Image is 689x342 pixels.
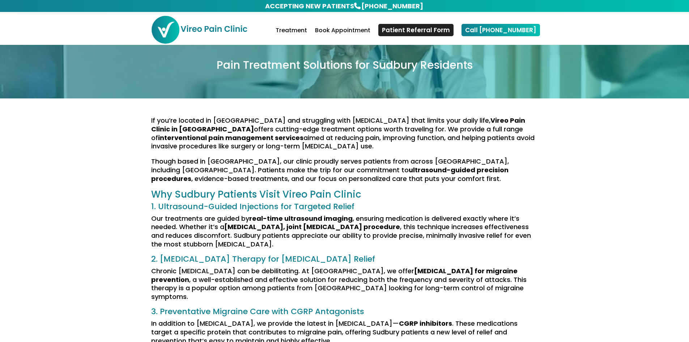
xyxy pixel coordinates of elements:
[151,203,538,214] h3: 1. Ultrasound-Guided Injections for Targeted Relief
[151,116,538,157] p: If you’re located in [GEOGRAPHIC_DATA] and struggling with [MEDICAL_DATA] that limits your daily ...
[151,266,518,284] strong: [MEDICAL_DATA] for migraine prevention
[249,214,353,223] strong: real-time ultrasound imaging
[151,165,509,183] strong: ultrasound-guided precision procedures
[361,1,424,11] a: [PHONE_NUMBER]
[151,308,538,319] h3: 3. Preventative Migraine Care with CGRP Antagonists
[151,255,538,267] h3: 2. [MEDICAL_DATA] Therapy for [MEDICAL_DATA] Relief
[276,28,307,45] a: Treatment
[151,60,538,74] h1: Pain Treatment Solutions for Sudbury Residents
[151,157,538,189] p: Though based in [GEOGRAPHIC_DATA], our clinic proudly serves patients from across [GEOGRAPHIC_DAT...
[151,267,538,308] p: Chronic [MEDICAL_DATA] can be debilitating. At [GEOGRAPHIC_DATA], we offer , a well-established a...
[224,222,400,231] strong: [MEDICAL_DATA], joint [MEDICAL_DATA] procedure
[151,190,538,203] h2: Why Sudbury Patients Visit Vireo Pain Clinic
[462,24,540,36] a: Call [PHONE_NUMBER]
[378,24,454,36] a: Patient Referral Form
[151,214,538,255] p: Our treatments are guided by , ensuring medication is delivered exactly where it’s needed. Whethe...
[151,15,248,44] img: Vireo Pain Clinic
[315,28,370,45] a: Book Appointment
[158,133,303,142] strong: interventional pain management services
[151,116,525,134] strong: Vireo Pain Clinic in [GEOGRAPHIC_DATA]
[399,319,452,328] strong: CGRP inhibitors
